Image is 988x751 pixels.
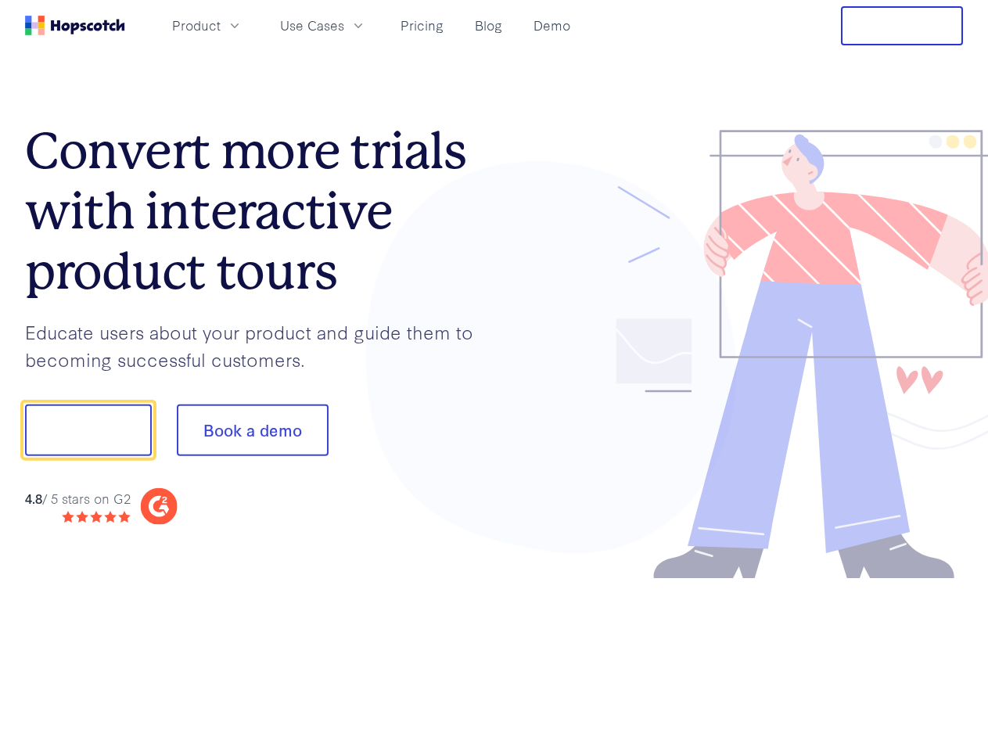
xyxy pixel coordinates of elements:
[25,121,494,301] h1: Convert more trials with interactive product tours
[177,404,329,456] button: Book a demo
[163,13,252,38] button: Product
[25,488,42,506] strong: 4.8
[527,13,577,38] a: Demo
[394,13,450,38] a: Pricing
[841,6,963,45] button: Free Trial
[25,16,125,35] a: Home
[469,13,508,38] a: Blog
[25,318,494,372] p: Educate users about your product and guide them to becoming successful customers.
[280,16,344,35] span: Use Cases
[25,404,152,456] button: Show me!
[172,16,221,35] span: Product
[25,488,131,508] div: / 5 stars on G2
[271,13,375,38] button: Use Cases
